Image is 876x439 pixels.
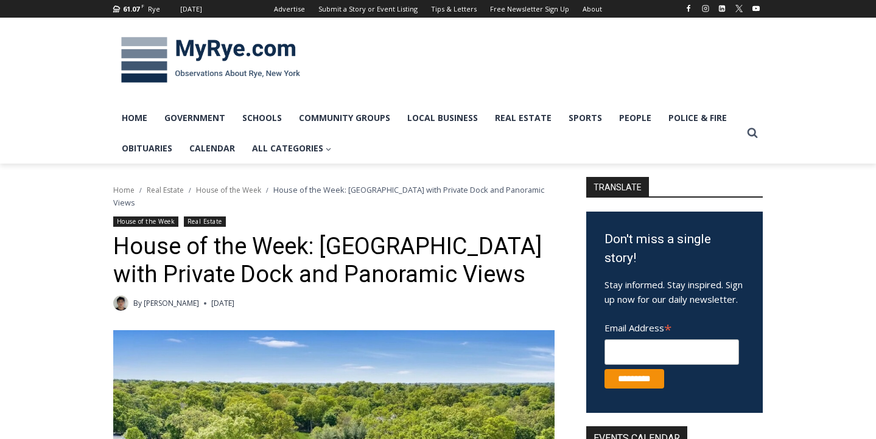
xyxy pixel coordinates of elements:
nav: Primary Navigation [113,103,741,164]
a: Instagram [698,1,713,16]
img: Patel, Devan - bio cropped 200x200 [113,296,128,311]
a: House of the Week [113,216,179,227]
a: All Categories [244,133,340,164]
nav: Breadcrumbs [113,184,555,209]
a: Real Estate [184,216,226,227]
img: MyRye.com [113,29,308,92]
a: Facebook [681,1,696,16]
a: Local Business [399,103,486,133]
a: People [611,103,660,133]
span: By [133,297,142,309]
strong: TRANSLATE [586,177,649,196]
a: Community Groups [290,103,399,133]
a: YouTube [749,1,763,16]
a: Real Estate [486,103,560,133]
a: Linkedin [715,1,729,16]
p: Stay informed. Stay inspired. Sign up now for our daily newsletter. [604,277,745,306]
div: [DATE] [180,4,202,15]
span: House of the Week: [GEOGRAPHIC_DATA] with Private Dock and Panoramic Views [113,184,544,207]
span: / [189,186,191,195]
a: Real Estate [147,185,184,195]
a: Home [113,103,156,133]
a: Home [113,185,135,195]
time: [DATE] [211,297,234,309]
h3: Don't miss a single story! [604,230,745,268]
span: / [139,186,142,195]
a: Calendar [181,133,244,164]
a: X [732,1,746,16]
a: Schools [234,103,290,133]
span: F [141,2,144,9]
span: / [266,186,268,195]
label: Email Address [604,316,739,337]
a: Obituaries [113,133,181,164]
span: All Categories [252,142,332,155]
div: Rye [148,4,160,15]
button: View Search Form [741,122,763,144]
h1: House of the Week: [GEOGRAPHIC_DATA] with Private Dock and Panoramic Views [113,233,555,288]
a: Sports [560,103,611,133]
a: [PERSON_NAME] [144,298,199,308]
a: House of the Week [196,185,261,195]
a: Government [156,103,234,133]
a: Author image [113,296,128,311]
span: 61.07 [123,4,139,13]
a: Police & Fire [660,103,735,133]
